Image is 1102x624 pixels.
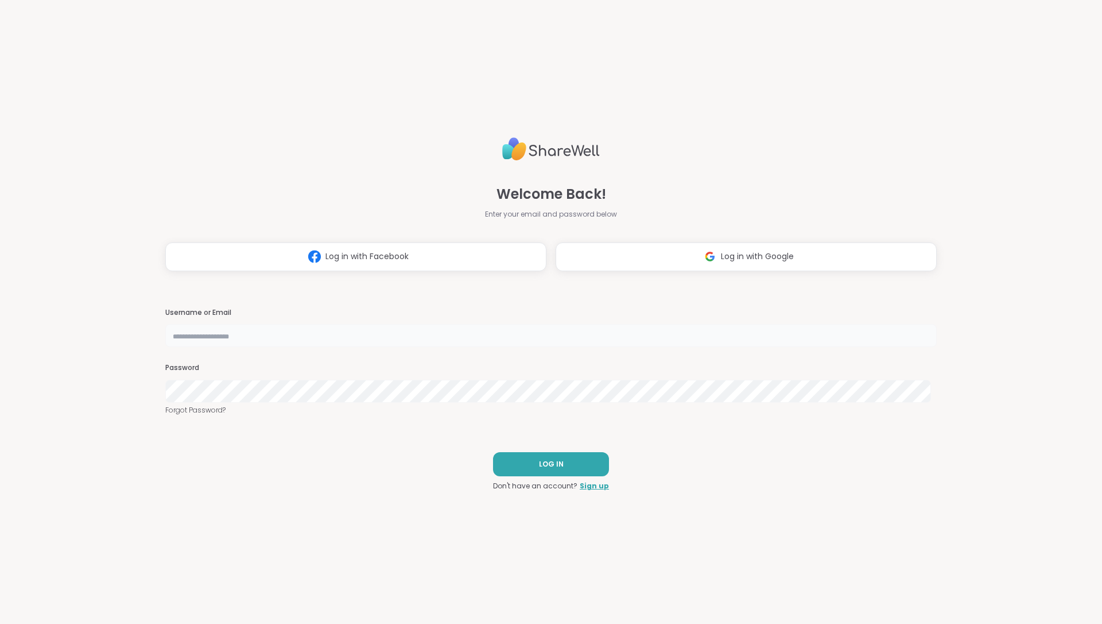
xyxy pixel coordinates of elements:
[502,133,600,165] img: ShareWell Logo
[539,459,564,469] span: LOG IN
[325,251,409,263] span: Log in with Facebook
[485,209,617,219] span: Enter your email and password below
[580,481,609,491] a: Sign up
[496,184,606,205] span: Welcome Back!
[493,481,577,491] span: Don't have an account?
[493,452,609,476] button: LOG IN
[165,242,546,271] button: Log in with Facebook
[304,246,325,267] img: ShareWell Logomark
[721,251,794,263] span: Log in with Google
[165,363,937,373] h3: Password
[556,242,937,271] button: Log in with Google
[699,246,721,267] img: ShareWell Logomark
[165,308,937,318] h3: Username or Email
[165,405,937,415] a: Forgot Password?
